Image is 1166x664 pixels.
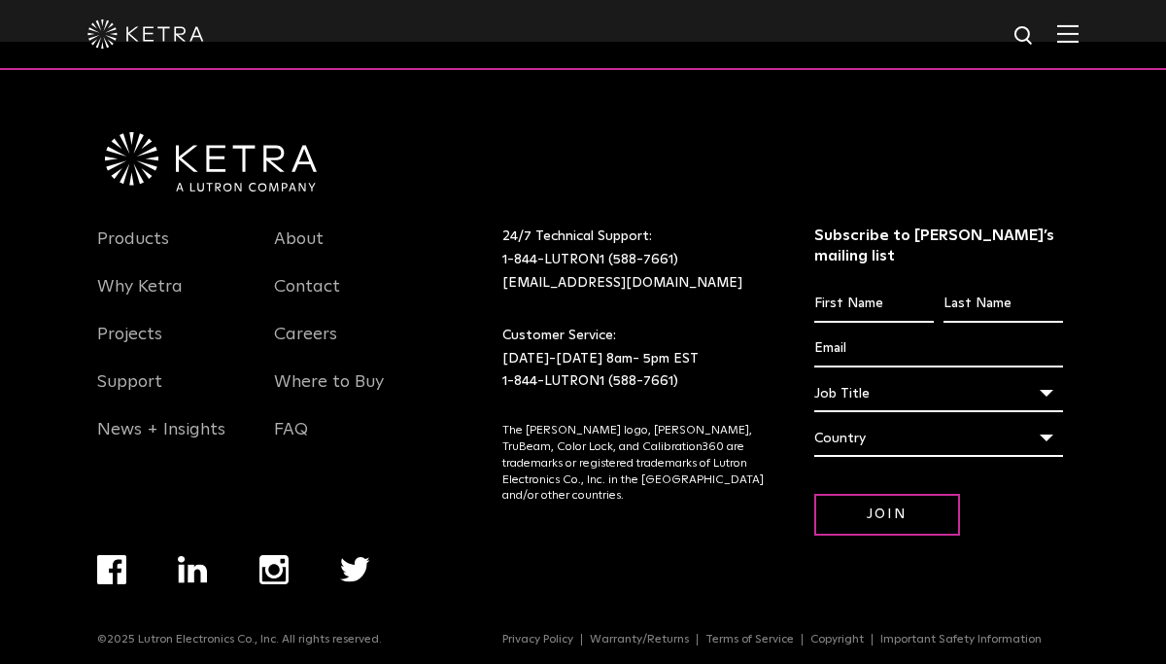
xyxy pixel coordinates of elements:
a: Support [97,371,162,416]
img: twitter [340,557,370,582]
a: Products [97,228,169,273]
p: ©2025 Lutron Electronics Co., Inc. All rights reserved. [97,633,382,647]
p: Customer Service: [DATE]-[DATE] 8am- 5pm EST [502,325,766,394]
a: News + Insights [97,419,225,464]
input: Last Name [943,286,1063,323]
div: Navigation Menu [97,555,421,633]
a: Where to Buy [274,371,384,416]
img: search icon [1012,24,1037,49]
a: Why Ketra [97,276,183,321]
input: Email [814,331,1064,367]
a: Warranty/Returns [582,634,698,646]
a: 1-844-LUTRON1 (588-7661) [502,374,678,388]
a: About [274,228,324,273]
a: Important Safety Information [873,634,1049,646]
a: [EMAIL_ADDRESS][DOMAIN_NAME] [502,276,742,290]
img: instagram [259,555,289,584]
input: First Name [814,286,934,323]
div: Navigation Menu [97,226,245,464]
a: Terms of Service [698,634,803,646]
p: The [PERSON_NAME] logo, [PERSON_NAME], TruBeam, Color Lock, and Calibration360 are trademarks or ... [502,423,766,505]
a: 1-844-LUTRON1 (588-7661) [502,253,678,266]
a: Projects [97,324,162,368]
img: Ketra-aLutronCo_White_RGB [105,132,317,192]
div: Navigation Menu [502,633,1069,647]
img: ketra-logo-2019-white [87,19,204,49]
div: Job Title [814,375,1064,412]
a: Careers [274,324,337,368]
div: Country [814,420,1064,457]
a: FAQ [274,419,308,464]
a: Copyright [803,634,873,646]
a: Contact [274,276,340,321]
a: Privacy Policy [495,634,582,646]
p: 24/7 Technical Support: [502,226,766,295]
h3: Subscribe to [PERSON_NAME]’s mailing list [814,226,1064,266]
img: facebook [97,555,126,584]
img: Hamburger%20Nav.svg [1057,24,1079,43]
img: linkedin [178,556,208,583]
input: Join [814,494,960,536]
div: Navigation Menu [274,226,422,464]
